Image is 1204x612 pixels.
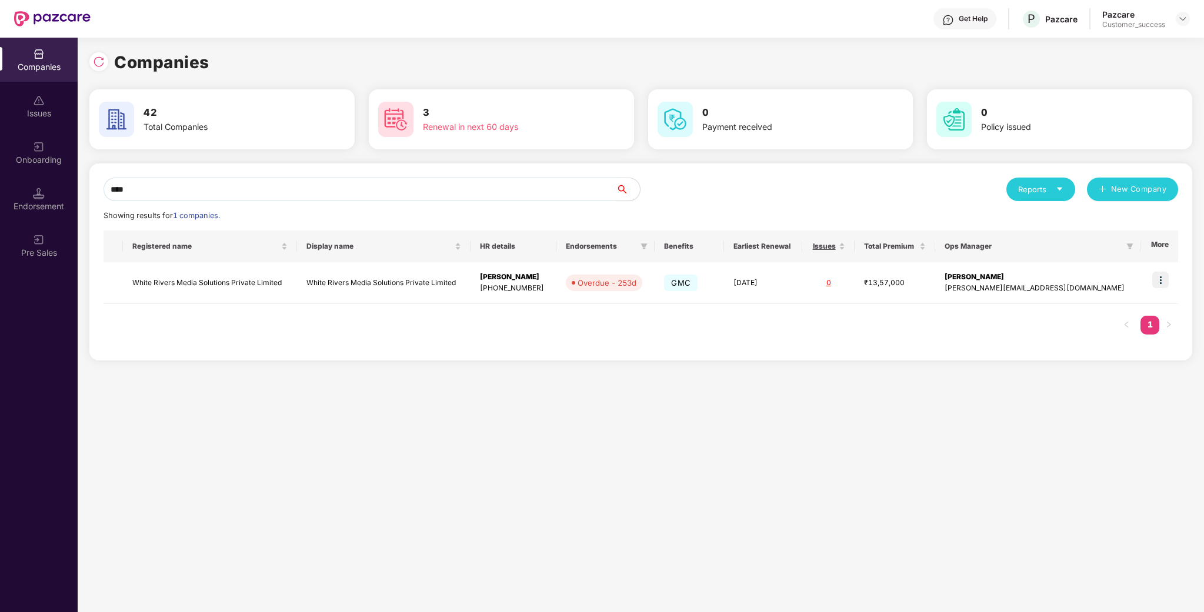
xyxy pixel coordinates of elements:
[1045,14,1078,25] div: Pazcare
[724,230,802,262] th: Earliest Renewal
[1123,321,1130,328] span: left
[855,230,935,262] th: Total Premium
[724,262,802,304] td: [DATE]
[1178,14,1188,24] img: svg+xml;base64,PHN2ZyBpZD0iRHJvcGRvd24tMzJ4MzIiIHhtbG5zPSJodHRwOi8vd3d3LnczLm9yZy8yMDAwL3N2ZyIgd2...
[658,102,693,137] img: svg+xml;base64,PHN2ZyB4bWxucz0iaHR0cDovL3d3dy53My5vcmcvMjAwMC9zdmciIHdpZHRoPSI2MCIgaGVpZ2h0PSI2MC...
[616,185,640,194] span: search
[1056,185,1063,193] span: caret-down
[981,121,1142,133] div: Policy issued
[471,230,556,262] th: HR details
[945,283,1131,294] div: [PERSON_NAME][EMAIL_ADDRESS][DOMAIN_NAME]
[1140,316,1159,335] li: 1
[93,56,105,68] img: svg+xml;base64,PHN2ZyBpZD0iUmVsb2FkLTMyeDMyIiB4bWxucz0iaHR0cDovL3d3dy53My5vcmcvMjAwMC9zdmciIHdpZH...
[945,242,1122,251] span: Ops Manager
[638,239,650,253] span: filter
[480,272,547,283] div: [PERSON_NAME]
[423,105,584,121] h3: 3
[480,283,547,294] div: [PHONE_NUMBER]
[702,105,863,121] h3: 0
[99,102,134,137] img: svg+xml;base64,PHN2ZyB4bWxucz0iaHR0cDovL3d3dy53My5vcmcvMjAwMC9zdmciIHdpZHRoPSI2MCIgaGVpZ2h0PSI2MC...
[578,277,636,289] div: Overdue - 253d
[1028,12,1035,26] span: P
[655,230,723,262] th: Benefits
[641,243,648,250] span: filter
[959,14,988,24] div: Get Help
[942,14,954,26] img: svg+xml;base64,PHN2ZyBpZD0iSGVscC0zMngzMiIgeG1sbnM9Imh0dHA6Ly93d3cudzMub3JnLzIwMDAvc3ZnIiB3aWR0aD...
[1159,316,1178,335] button: right
[123,230,297,262] th: Registered name
[1165,321,1172,328] span: right
[173,211,220,220] span: 1 companies.
[864,277,925,289] div: ₹13,57,000
[1102,9,1165,20] div: Pazcare
[1117,316,1136,335] button: left
[566,242,636,251] span: Endorsements
[864,242,916,251] span: Total Premium
[114,49,209,75] h1: Companies
[1018,183,1063,195] div: Reports
[423,121,584,133] div: Renewal in next 60 days
[1152,272,1169,288] img: icon
[297,262,471,304] td: White Rivers Media Solutions Private Limited
[1124,239,1136,253] span: filter
[1126,243,1133,250] span: filter
[812,242,836,251] span: Issues
[33,48,45,60] img: svg+xml;base64,PHN2ZyBpZD0iQ29tcGFuaWVzIiB4bWxucz0iaHR0cDovL3d3dy53My5vcmcvMjAwMC9zdmciIHdpZHRoPS...
[664,275,698,291] span: GMC
[1140,316,1159,333] a: 1
[1087,178,1178,201] button: plusNew Company
[33,141,45,153] img: svg+xml;base64,PHN2ZyB3aWR0aD0iMjAiIGhlaWdodD0iMjAiIHZpZXdCb3g9IjAgMCAyMCAyMCIgZmlsbD0ibm9uZSIgeG...
[123,262,297,304] td: White Rivers Media Solutions Private Limited
[1117,316,1136,335] li: Previous Page
[812,277,845,289] div: 0
[1099,185,1106,195] span: plus
[936,102,972,137] img: svg+xml;base64,PHN2ZyB4bWxucz0iaHR0cDovL3d3dy53My5vcmcvMjAwMC9zdmciIHdpZHRoPSI2MCIgaGVpZ2h0PSI2MC...
[378,102,413,137] img: svg+xml;base64,PHN2ZyB4bWxucz0iaHR0cDovL3d3dy53My5vcmcvMjAwMC9zdmciIHdpZHRoPSI2MCIgaGVpZ2h0PSI2MC...
[616,178,641,201] button: search
[702,121,863,133] div: Payment received
[132,242,279,251] span: Registered name
[1140,230,1178,262] th: More
[297,230,471,262] th: Display name
[144,105,305,121] h3: 42
[104,211,220,220] span: Showing results for
[1102,20,1165,29] div: Customer_success
[33,188,45,199] img: svg+xml;base64,PHN2ZyB3aWR0aD0iMTQuNSIgaGVpZ2h0PSIxNC41IiB2aWV3Qm94PSIwIDAgMTYgMTYiIGZpbGw9Im5vbm...
[802,230,855,262] th: Issues
[306,242,453,251] span: Display name
[14,11,91,26] img: New Pazcare Logo
[33,95,45,106] img: svg+xml;base64,PHN2ZyBpZD0iSXNzdWVzX2Rpc2FibGVkIiB4bWxucz0iaHR0cDovL3d3dy53My5vcmcvMjAwMC9zdmciIH...
[981,105,1142,121] h3: 0
[144,121,305,133] div: Total Companies
[33,234,45,246] img: svg+xml;base64,PHN2ZyB3aWR0aD0iMjAiIGhlaWdodD0iMjAiIHZpZXdCb3g9IjAgMCAyMCAyMCIgZmlsbD0ibm9uZSIgeG...
[945,272,1131,283] div: [PERSON_NAME]
[1159,316,1178,335] li: Next Page
[1111,183,1167,195] span: New Company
